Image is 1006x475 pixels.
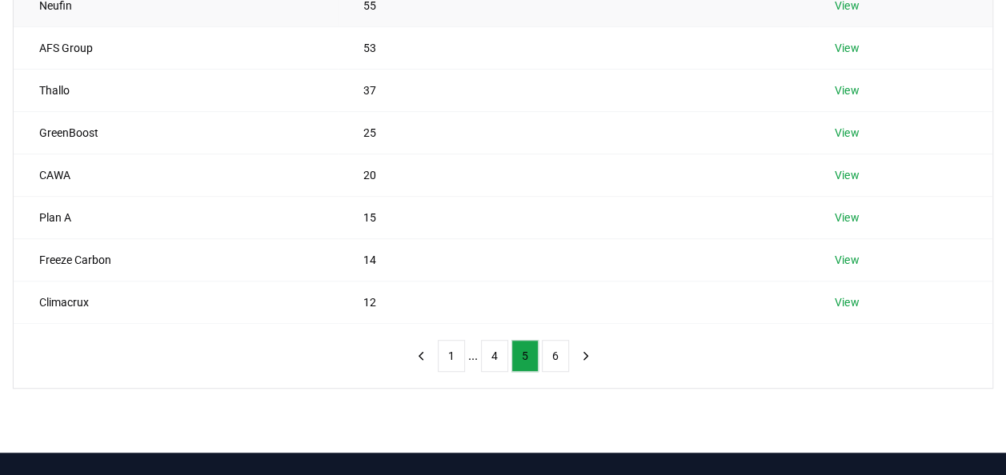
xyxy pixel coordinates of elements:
button: 6 [542,340,569,372]
a: View [835,82,859,98]
td: Plan A [14,196,338,238]
td: 15 [338,196,810,238]
a: View [835,294,859,310]
a: View [835,252,859,268]
li: ... [468,346,478,365]
td: GreenBoost [14,111,338,154]
td: AFS Group [14,26,338,69]
td: Freeze Carbon [14,238,338,281]
button: next page [572,340,599,372]
td: 25 [338,111,810,154]
a: View [835,125,859,141]
td: Climacrux [14,281,338,323]
button: previous page [407,340,435,372]
a: View [835,167,859,183]
button: 1 [438,340,465,372]
a: View [835,40,859,56]
td: Thallo [14,69,338,111]
button: 5 [511,340,539,372]
td: CAWA [14,154,338,196]
td: 14 [338,238,810,281]
button: 4 [481,340,508,372]
td: 12 [338,281,810,323]
td: 37 [338,69,810,111]
a: View [835,210,859,226]
td: 53 [338,26,810,69]
td: 20 [338,154,810,196]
